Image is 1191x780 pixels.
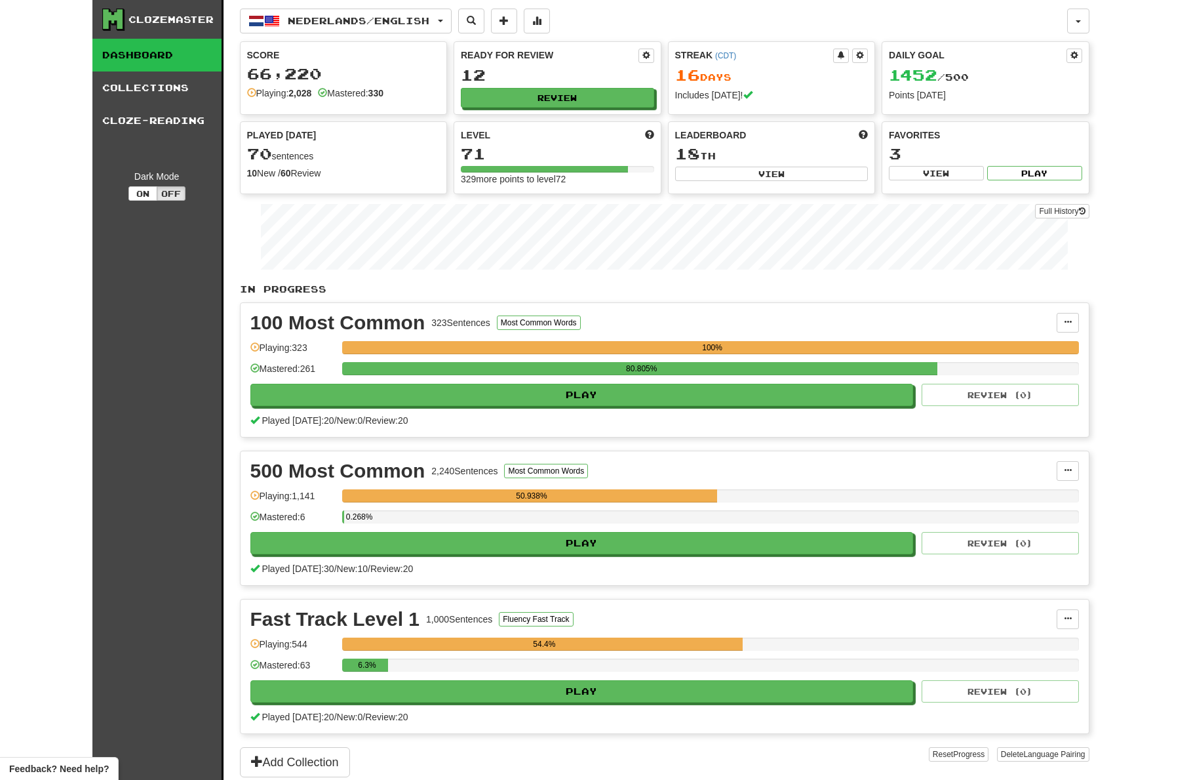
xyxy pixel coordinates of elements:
[250,638,336,659] div: Playing: 544
[929,747,988,762] button: ResetProgress
[889,49,1066,63] div: Daily Goal
[645,129,654,142] span: Score more points to level up
[922,680,1079,703] button: Review (0)
[92,104,222,137] a: Cloze-Reading
[247,66,440,82] div: 66,220
[250,510,336,532] div: Mastered: 6
[461,146,654,162] div: 71
[889,146,1082,162] div: 3
[262,712,334,722] span: Played [DATE]: 20
[458,9,484,33] button: Search sentences
[431,464,498,478] div: 2,240 Sentences
[157,186,185,201] button: Off
[247,144,272,163] span: 70
[288,88,311,98] strong: 2,028
[889,166,984,180] button: View
[128,13,214,26] div: Clozemaster
[715,51,736,60] a: (CDT)
[247,87,312,100] div: Playing:
[337,712,363,722] span: New: 0
[250,313,425,333] div: 100 Most Common
[240,9,452,33] button: Nederlands/English
[953,750,985,759] span: Progress
[92,39,222,72] a: Dashboard
[92,72,222,104] a: Collections
[346,659,389,672] div: 6.3%
[337,415,363,426] span: New: 0
[250,362,336,384] div: Mastered: 261
[250,461,425,481] div: 500 Most Common
[461,88,654,108] button: Review
[250,609,420,629] div: Fast Track Level 1
[250,489,336,511] div: Playing: 1,141
[368,564,370,574] span: /
[461,173,654,186] div: 329 more points to level 72
[675,66,700,84] span: 16
[675,144,700,163] span: 18
[504,464,588,478] button: Most Common Words
[346,638,743,651] div: 54.4%
[675,67,869,84] div: Day s
[346,341,1079,354] div: 100%
[281,168,291,178] strong: 60
[922,532,1079,554] button: Review (0)
[288,15,429,26] span: Nederlands / English
[346,362,937,375] div: 80.805%
[250,680,914,703] button: Play
[922,384,1079,406] button: Review (0)
[262,415,334,426] span: Played [DATE]: 20
[9,762,109,775] span: Open feedback widget
[250,532,914,554] button: Play
[346,489,717,503] div: 50.938%
[362,415,365,426] span: /
[499,612,573,626] button: Fluency Fast Track
[337,564,368,574] span: New: 10
[247,146,440,163] div: sentences
[997,747,1089,762] button: DeleteLanguage Pairing
[461,49,638,62] div: Ready for Review
[1023,750,1085,759] span: Language Pairing
[1035,204,1089,218] a: Full History
[365,415,408,426] span: Review: 20
[859,129,868,142] span: This week in points, UTC
[889,129,1082,142] div: Favorites
[461,129,490,142] span: Level
[318,87,383,100] div: Mastered:
[675,89,869,102] div: Includes [DATE]!
[250,341,336,363] div: Playing: 323
[370,564,413,574] span: Review: 20
[675,167,869,181] button: View
[497,316,581,330] button: Most Common Words
[431,316,490,329] div: 323 Sentences
[102,170,212,183] div: Dark Mode
[250,384,914,406] button: Play
[675,49,834,62] div: Streak
[262,564,334,574] span: Played [DATE]: 30
[247,49,440,62] div: Score
[889,72,969,83] span: / 500
[461,67,654,83] div: 12
[675,129,747,142] span: Leaderboard
[365,712,408,722] span: Review: 20
[987,166,1082,180] button: Play
[889,89,1082,102] div: Points [DATE]
[334,712,337,722] span: /
[247,167,440,180] div: New / Review
[426,613,492,626] div: 1,000 Sentences
[675,146,869,163] div: th
[524,9,550,33] button: More stats
[334,415,337,426] span: /
[334,564,337,574] span: /
[240,283,1089,296] p: In Progress
[247,129,317,142] span: Played [DATE]
[889,66,937,84] span: 1452
[128,186,157,201] button: On
[240,747,350,777] button: Add Collection
[491,9,517,33] button: Add sentence to collection
[362,712,365,722] span: /
[250,659,336,680] div: Mastered: 63
[247,168,258,178] strong: 10
[368,88,383,98] strong: 330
